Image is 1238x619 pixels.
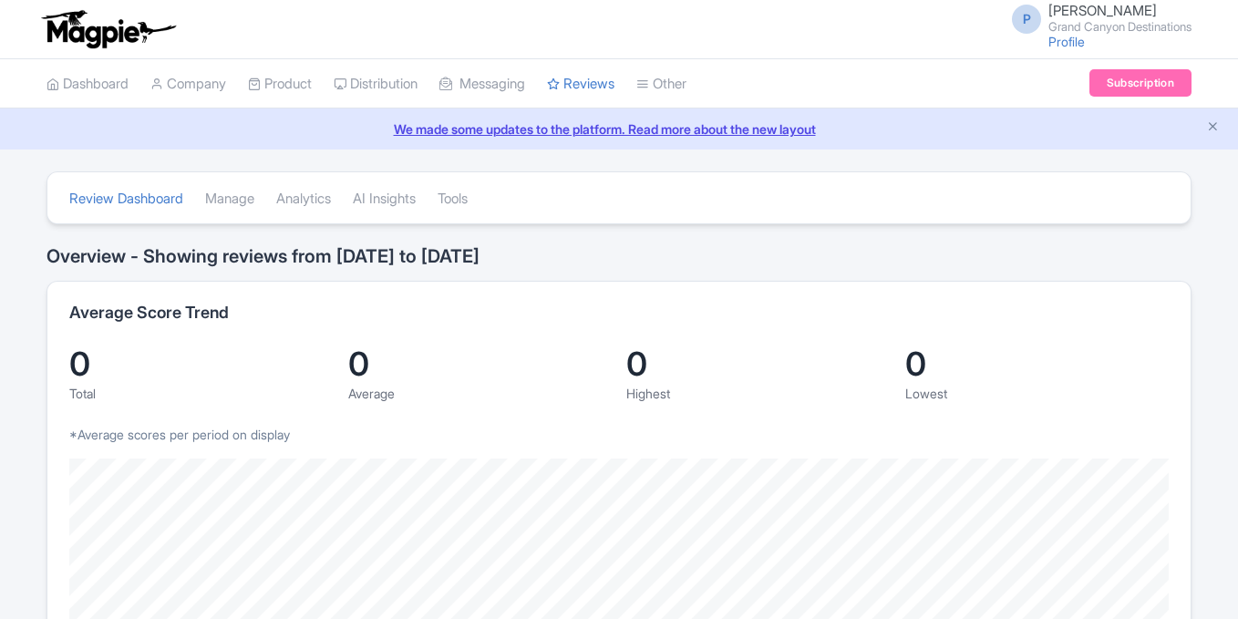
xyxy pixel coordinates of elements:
div: Average [348,384,613,403]
span: P [1012,5,1041,34]
a: Reviews [547,59,614,109]
div: 0 [626,347,891,380]
small: Grand Canyon Destinations [1048,21,1192,33]
div: Total [69,384,334,403]
a: Other [636,59,686,109]
a: Subscription [1089,69,1192,97]
div: 0 [69,347,334,380]
a: Analytics [276,174,331,224]
a: Messaging [439,59,525,109]
span: [PERSON_NAME] [1048,2,1157,19]
h2: Average Score Trend [69,304,229,322]
a: AI Insights [353,174,416,224]
div: 0 [905,347,1170,380]
a: P [PERSON_NAME] Grand Canyon Destinations [1001,4,1192,33]
a: Dashboard [46,59,129,109]
a: Review Dashboard [69,174,183,224]
a: We made some updates to the platform. Read more about the new layout [11,119,1227,139]
button: Close announcement [1206,118,1220,139]
a: Company [150,59,226,109]
a: Tools [438,174,468,224]
div: 0 [348,347,613,380]
p: *Average scores per period on display [69,425,1169,444]
div: Lowest [905,384,1170,403]
a: Profile [1048,34,1085,49]
div: Highest [626,384,891,403]
a: Manage [205,174,254,224]
a: Product [248,59,312,109]
img: logo-ab69f6fb50320c5b225c76a69d11143b.png [37,9,179,49]
h2: Overview - Showing reviews from [DATE] to [DATE] [46,246,1192,266]
a: Distribution [334,59,418,109]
